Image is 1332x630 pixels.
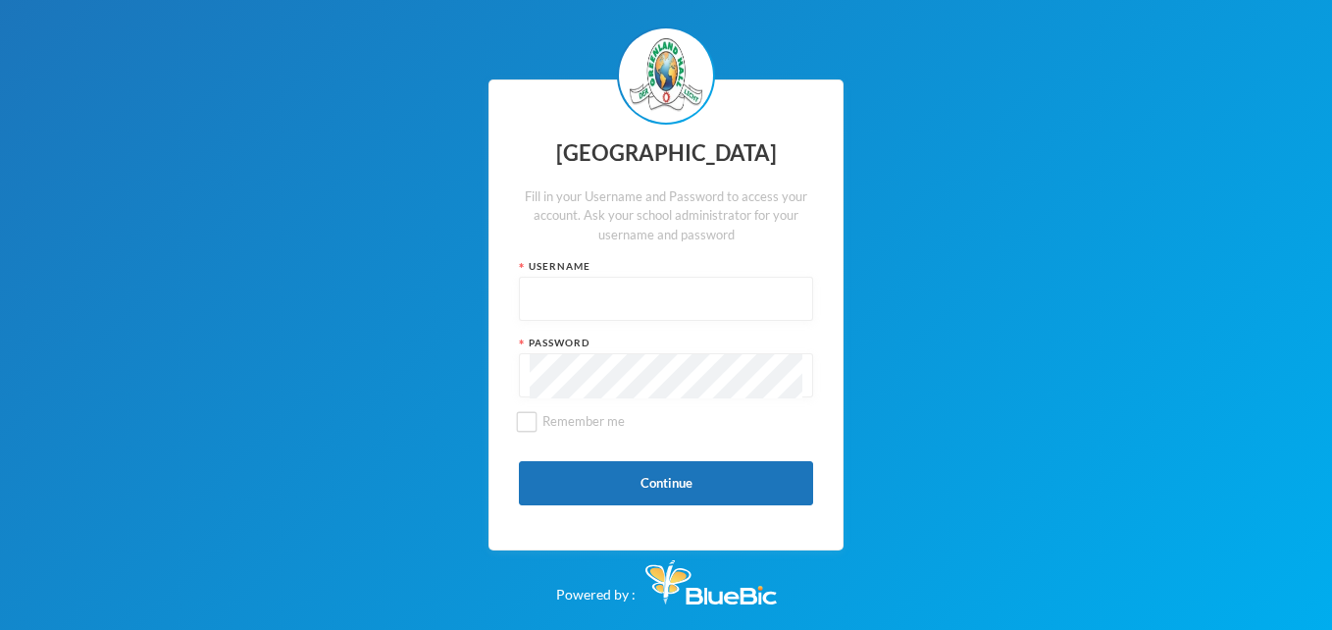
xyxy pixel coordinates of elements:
[519,134,813,173] div: [GEOGRAPHIC_DATA]
[556,551,777,604] div: Powered by :
[519,187,813,245] div: Fill in your Username and Password to access your account. Ask your school administrator for your...
[645,560,777,604] img: Bluebic
[519,336,813,350] div: Password
[535,413,633,429] span: Remember me
[519,461,813,505] button: Continue
[519,259,813,274] div: Username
